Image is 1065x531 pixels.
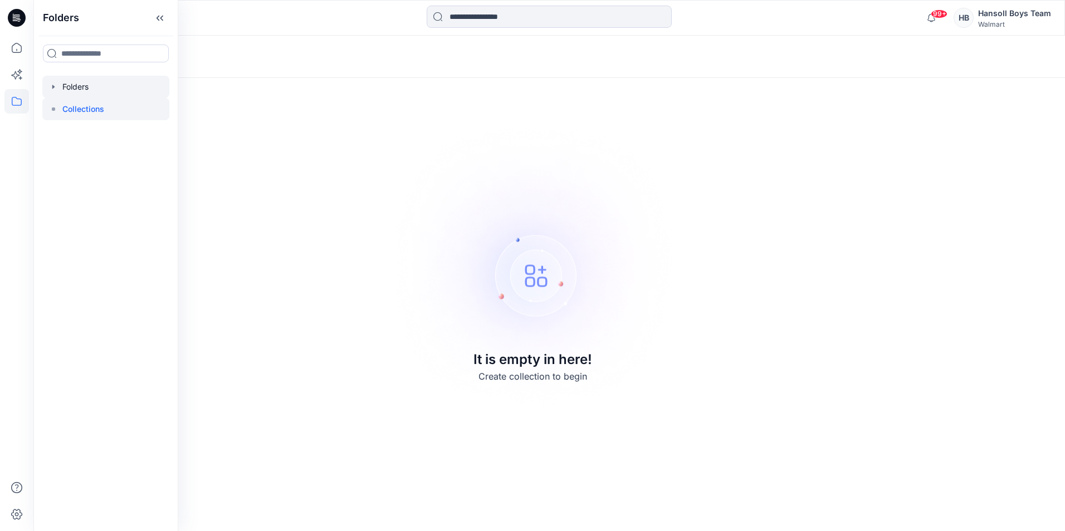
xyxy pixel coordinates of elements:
div: Walmart [978,20,1051,28]
p: Create collection to begin [478,369,587,382]
div: Hansoll Boys Team [978,7,1051,20]
p: It is empty in here! [473,349,592,369]
div: HB [954,8,974,28]
img: Empty collections page [377,110,688,421]
p: Collections [62,102,104,116]
span: 99+ [931,9,947,18]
